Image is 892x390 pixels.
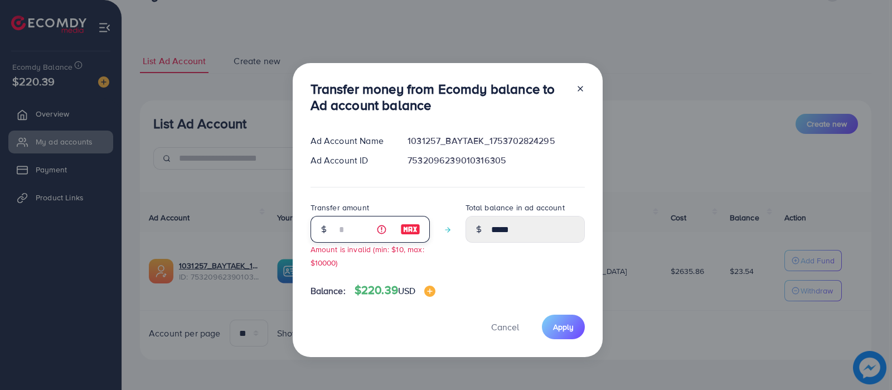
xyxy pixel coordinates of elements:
small: Amount is invalid (min: $10, max: $10000) [311,244,424,267]
label: Transfer amount [311,202,369,213]
span: Balance: [311,285,346,297]
label: Total balance in ad account [466,202,565,213]
div: Ad Account ID [302,154,399,167]
span: USD [398,285,415,297]
h3: Transfer money from Ecomdy balance to Ad account balance [311,81,567,113]
button: Cancel [477,315,533,339]
div: Ad Account Name [302,134,399,147]
img: image [424,286,435,297]
img: image [400,223,420,236]
div: 1031257_BAYTAEK_1753702824295 [399,134,593,147]
h4: $220.39 [355,283,436,297]
span: Apply [553,321,574,333]
button: Apply [542,315,585,339]
div: 7532096239010316305 [399,154,593,167]
span: Cancel [491,321,519,333]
